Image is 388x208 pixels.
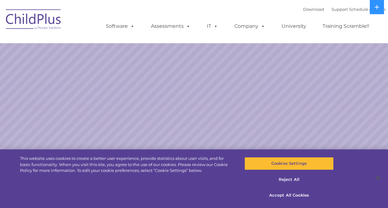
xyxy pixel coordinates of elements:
[332,7,348,12] a: Support
[303,7,386,12] font: |
[228,20,271,32] a: Company
[303,7,324,12] a: Download
[244,189,334,202] button: Accept All Cookies
[100,20,141,32] a: Software
[316,20,375,32] a: Training Scramble!!
[20,156,233,174] div: This website uses cookies to create a better user experience, provide statistics about user visit...
[244,157,334,170] button: Cookies Settings
[371,171,385,185] button: Close
[145,20,197,32] a: Assessments
[244,173,334,186] button: Reject All
[275,20,312,32] a: University
[3,5,65,36] img: ChildPlus by Procare Solutions
[349,7,386,12] a: Schedule A Demo
[201,20,224,32] a: IT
